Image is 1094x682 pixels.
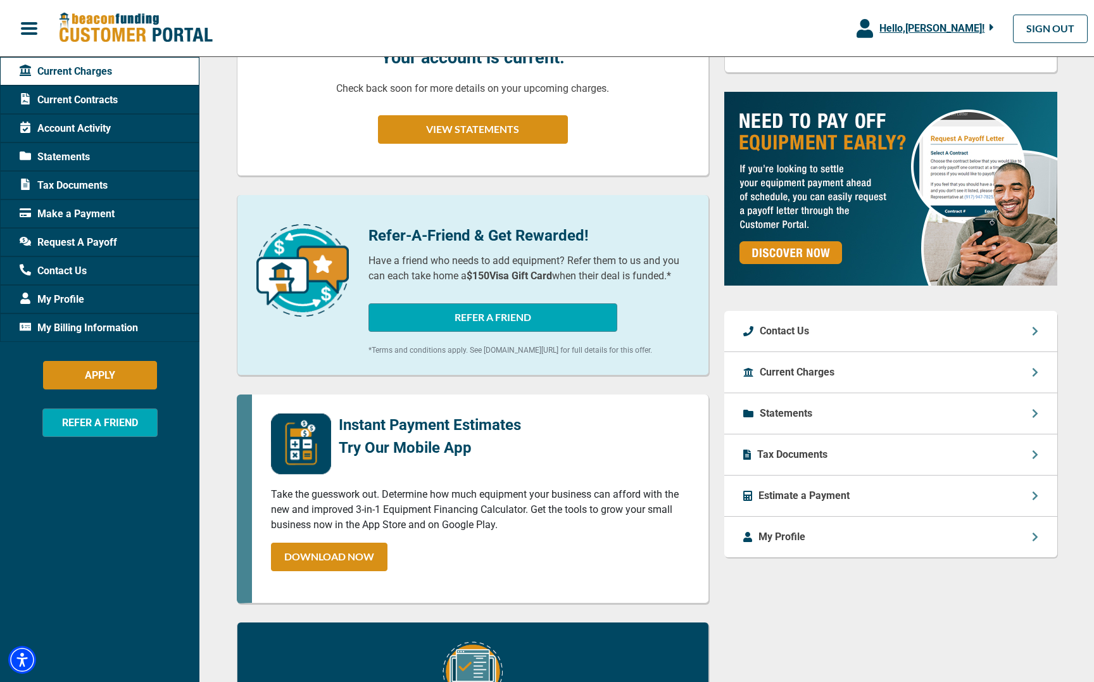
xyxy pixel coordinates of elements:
img: mobile-app-logo.png [271,414,331,474]
span: Request A Payoff [20,235,117,250]
p: Instant Payment Estimates [339,414,521,436]
button: REFER A FRIEND [42,408,158,437]
span: Contact Us [20,263,87,279]
p: Statements [760,406,812,421]
div: Accessibility Menu [8,646,36,674]
button: REFER A FRIEND [368,303,617,332]
p: Check back soon for more details on your upcoming charges. [336,81,609,96]
span: Make a Payment [20,206,115,222]
span: Tax Documents [20,178,108,193]
button: APPLY [43,361,157,389]
a: SIGN OUT [1013,15,1088,43]
span: Hello, [PERSON_NAME] ! [879,22,984,34]
p: Refer-A-Friend & Get Rewarded! [368,224,689,247]
button: VIEW STATEMENTS [378,115,568,144]
img: payoff-ad-px.jpg [724,92,1057,286]
p: My Profile [758,529,805,545]
p: Current Charges [760,365,834,380]
p: *Terms and conditions apply. See [DOMAIN_NAME][URL] for full details for this offer. [368,344,689,356]
p: Tax Documents [757,447,827,462]
p: Take the guesswork out. Determine how much equipment your business can afford with the new and im... [271,487,689,533]
b: $150 Visa Gift Card [467,270,552,282]
img: Beacon Funding Customer Portal Logo [58,12,213,44]
span: My Billing Information [20,320,138,336]
img: refer-a-friend-icon.png [256,224,349,317]
p: Have a friend who needs to add equipment? Refer them to us and you can each take home a when thei... [368,253,689,284]
span: Statements [20,149,90,165]
span: Current Contracts [20,92,118,108]
a: DOWNLOAD NOW [271,543,387,571]
span: Current Charges [20,64,112,79]
p: Try Our Mobile App [339,436,521,459]
p: Contact Us [760,324,809,339]
span: Account Activity [20,121,111,136]
p: Your account is current. [381,45,565,71]
p: Estimate a Payment [758,488,850,503]
span: My Profile [20,292,84,307]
